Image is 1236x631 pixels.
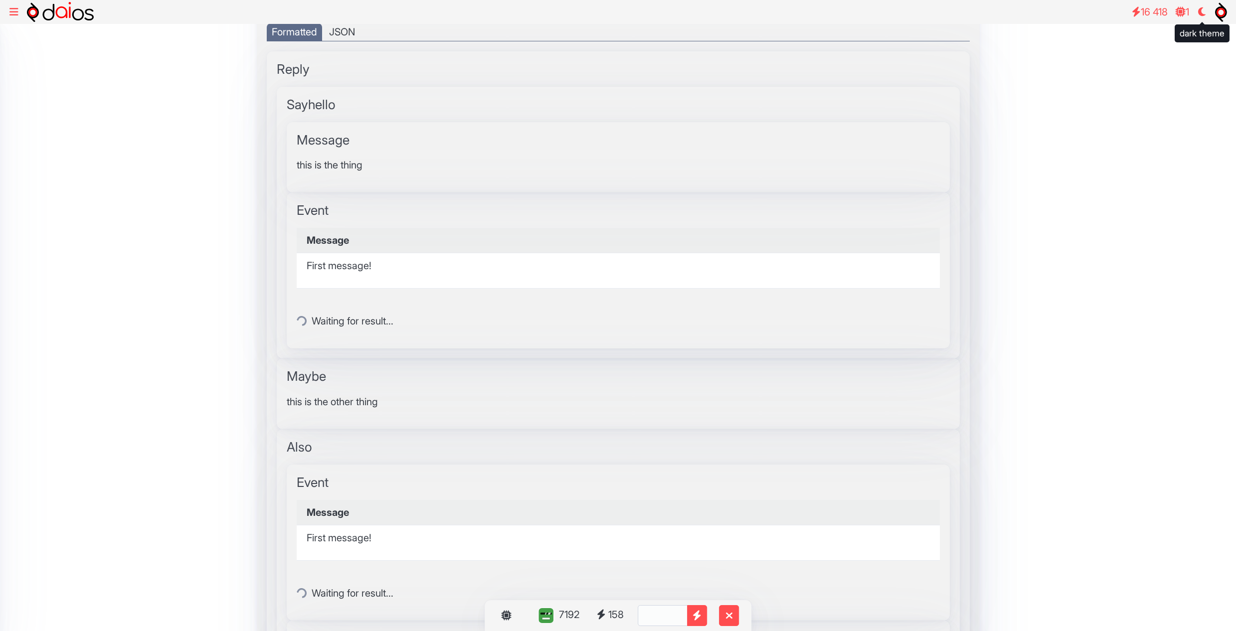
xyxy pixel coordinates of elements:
[307,234,349,246] strong: Message
[1127,2,1173,22] a: 16 418
[1215,2,1227,22] img: symbol.svg
[324,23,360,41] div: JSON
[297,586,940,601] p: Waiting for result...
[297,132,940,148] h3: Message
[307,506,349,518] strong: Message
[287,97,950,112] h3: Sayhello
[307,258,930,273] p: First message!
[287,368,950,384] h3: Maybe
[1186,6,1189,18] span: 1
[297,474,940,490] h3: Event
[297,158,940,172] p: this is the thing
[1171,2,1194,22] a: 1
[307,530,930,545] p: First message!
[1141,6,1168,18] span: 16 418
[267,23,322,41] div: Formatted
[287,439,950,455] h3: Also
[297,202,940,218] h3: Event
[277,61,960,77] h3: Reply
[287,394,950,409] p: this is the other thing
[27,2,94,22] img: logo-h.svg
[297,314,940,328] p: Waiting for result...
